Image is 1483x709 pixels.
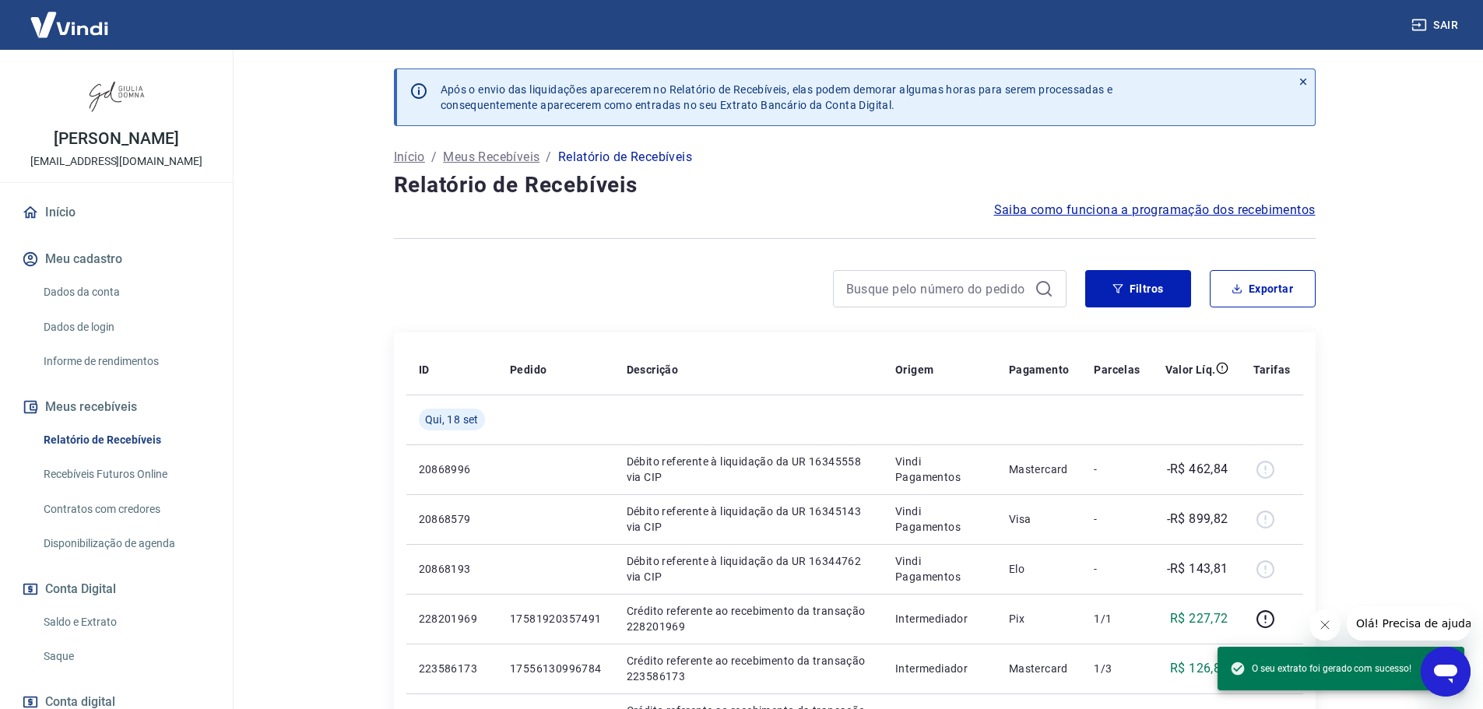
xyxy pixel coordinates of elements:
[510,661,602,676] p: 17556130996784
[394,170,1316,201] h4: Relatório de Recebíveis
[1347,606,1471,641] iframe: Mensagem da empresa
[419,362,430,377] p: ID
[546,148,551,167] p: /
[19,572,214,606] button: Conta Digital
[627,504,870,535] p: Débito referente à liquidação da UR 16345143 via CIP
[1170,609,1228,628] p: R$ 227,72
[443,148,539,167] a: Meus Recebíveis
[37,528,214,560] a: Disponibilização de agenda
[30,153,202,170] p: [EMAIL_ADDRESS][DOMAIN_NAME]
[1167,560,1228,578] p: -R$ 143,81
[37,493,214,525] a: Contratos com credores
[37,311,214,343] a: Dados de login
[1009,511,1070,527] p: Visa
[627,553,870,584] p: Débito referente à liquidação da UR 16344762 via CIP
[510,362,546,377] p: Pedido
[1230,661,1411,676] span: O seu extrato foi gerado com sucesso!
[37,424,214,456] a: Relatório de Recebíveis
[510,611,602,627] p: 17581920357491
[1408,11,1464,40] button: Sair
[627,653,870,684] p: Crédito referente ao recebimento da transação 223586173
[9,11,131,23] span: Olá! Precisa de ajuda?
[1009,462,1070,477] p: Mastercard
[1009,611,1070,627] p: Pix
[441,82,1113,113] p: Após o envio das liquidações aparecerem no Relatório de Recebíveis, elas podem demorar algumas ho...
[37,606,214,638] a: Saldo e Extrato
[1309,609,1341,641] iframe: Fechar mensagem
[37,458,214,490] a: Recebíveis Futuros Online
[37,276,214,308] a: Dados da conta
[1085,270,1191,307] button: Filtros
[419,511,485,527] p: 20868579
[1094,661,1140,676] p: 1/3
[1165,362,1216,377] p: Valor Líq.
[419,661,485,676] p: 223586173
[19,390,214,424] button: Meus recebíveis
[895,661,984,676] p: Intermediador
[627,454,870,485] p: Débito referente à liquidação da UR 16345558 via CIP
[1170,659,1228,678] p: R$ 126,82
[558,148,692,167] p: Relatório de Recebíveis
[627,362,679,377] p: Descrição
[1094,511,1140,527] p: -
[1253,362,1291,377] p: Tarifas
[19,1,120,48] img: Vindi
[425,412,479,427] span: Qui, 18 set
[846,277,1028,300] input: Busque pelo número do pedido
[37,346,214,377] a: Informe de rendimentos
[419,611,485,627] p: 228201969
[419,462,485,477] p: 20868996
[419,561,485,577] p: 20868193
[19,195,214,230] a: Início
[1094,561,1140,577] p: -
[1009,661,1070,676] p: Mastercard
[1167,510,1228,528] p: -R$ 899,82
[895,611,984,627] p: Intermediador
[1210,270,1316,307] button: Exportar
[627,603,870,634] p: Crédito referente ao recebimento da transação 228201969
[895,553,984,584] p: Vindi Pagamentos
[1421,647,1471,697] iframe: Botão para abrir a janela de mensagens
[1094,462,1140,477] p: -
[1009,362,1070,377] p: Pagamento
[994,201,1316,219] a: Saiba como funciona a programação dos recebimentos
[895,362,933,377] p: Origem
[37,641,214,672] a: Saque
[86,62,148,125] img: 11efcaa0-b592-4158-bf44-3e3a1f4dab66.jpeg
[431,148,437,167] p: /
[1094,611,1140,627] p: 1/1
[895,504,984,535] p: Vindi Pagamentos
[394,148,425,167] a: Início
[54,131,178,147] p: [PERSON_NAME]
[1094,362,1140,377] p: Parcelas
[19,242,214,276] button: Meu cadastro
[1009,561,1070,577] p: Elo
[895,454,984,485] p: Vindi Pagamentos
[1167,460,1228,479] p: -R$ 462,84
